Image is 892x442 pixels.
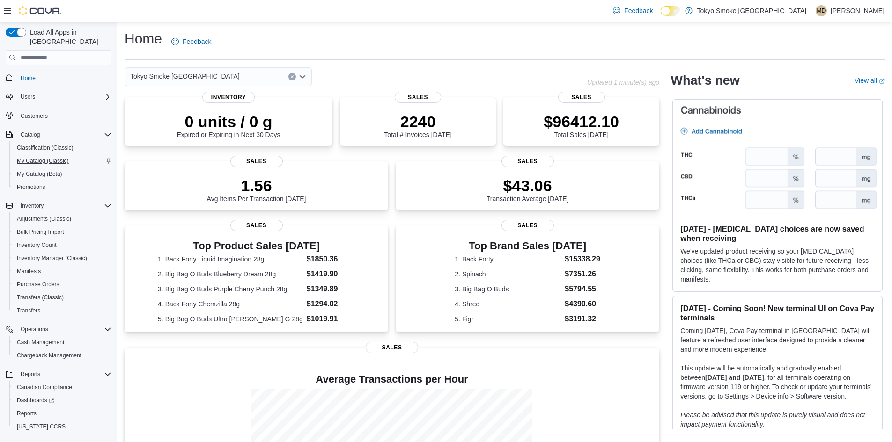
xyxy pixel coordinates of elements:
[13,266,111,277] span: Manifests
[487,176,569,195] p: $43.06
[13,421,69,432] a: [US_STATE] CCRS
[13,168,66,180] a: My Catalog (Beta)
[13,382,111,393] span: Canadian Compliance
[125,29,162,48] h1: Home
[307,298,355,310] dd: $1294.02
[26,28,111,46] span: Load All Apps in [GEOGRAPHIC_DATA]
[17,200,47,211] button: Inventory
[9,154,115,167] button: My Catalog (Classic)
[384,112,451,138] div: Total # Invoices [DATE]
[9,239,115,252] button: Inventory Count
[817,5,826,16] span: MD
[9,252,115,265] button: Inventory Manager (Classic)
[17,294,64,301] span: Transfers (Classic)
[299,73,306,80] button: Open list of options
[384,112,451,131] p: 2240
[697,5,807,16] p: Tokyo Smoke [GEOGRAPHIC_DATA]
[158,254,303,264] dt: 1. Back Forty Liquid Imagination 28g
[680,224,875,243] h3: [DATE] - [MEDICAL_DATA] choices are now saved when receiving
[2,71,115,84] button: Home
[307,313,355,325] dd: $1019.91
[680,363,875,401] p: This update will be automatically and gradually enabled between , for all terminals operating on ...
[831,5,885,16] p: [PERSON_NAME]
[17,157,69,165] span: My Catalog (Classic)
[158,299,303,309] dt: 4. Back Forty Chemzilla 28g
[565,283,600,295] dd: $5794.55
[132,374,652,385] h4: Average Transactions per Hour
[158,314,303,324] dt: 5. Big Bag O Buds Ultra [PERSON_NAME] G 28g
[816,5,827,16] div: Misha Degtiarev
[17,241,57,249] span: Inventory Count
[207,176,306,195] p: 1.56
[565,313,600,325] dd: $3191.32
[177,112,280,131] p: 0 units / 0 g
[17,215,71,223] span: Adjustments (Classic)
[158,284,303,294] dt: 3. Big Bag O Buds Purple Cherry Punch 28g
[13,305,111,316] span: Transfers
[307,254,355,265] dd: $1850.36
[130,71,240,82] span: Tokyo Smoke [GEOGRAPHIC_DATA]
[501,220,554,231] span: Sales
[661,6,680,16] input: Dark Mode
[13,226,68,238] a: Bulk Pricing Import
[2,90,115,103] button: Users
[9,304,115,317] button: Transfers
[17,183,45,191] span: Promotions
[158,269,303,279] dt: 2. Big Bag O Buds Blueberry Dream 28g
[13,181,111,193] span: Promotions
[455,240,600,252] h3: Top Brand Sales [DATE]
[9,181,115,194] button: Promotions
[13,292,111,303] span: Transfers (Classic)
[288,73,296,80] button: Clear input
[21,131,40,138] span: Catalog
[2,128,115,141] button: Catalog
[168,32,215,51] a: Feedback
[2,323,115,336] button: Operations
[13,181,49,193] a: Promotions
[9,420,115,433] button: [US_STATE] CCRS
[13,253,111,264] span: Inventory Manager (Classic)
[17,423,66,430] span: [US_STATE] CCRS
[9,336,115,349] button: Cash Management
[17,72,39,84] a: Home
[13,213,75,225] a: Adjustments (Classic)
[544,112,619,138] div: Total Sales [DATE]
[177,112,280,138] div: Expired or Expiring in Next 30 Days
[17,268,41,275] span: Manifests
[13,168,111,180] span: My Catalog (Beta)
[455,269,561,279] dt: 2. Spinach
[13,266,44,277] a: Manifests
[17,110,111,122] span: Customers
[17,228,64,236] span: Bulk Pricing Import
[21,74,36,82] span: Home
[21,326,48,333] span: Operations
[9,381,115,394] button: Canadian Compliance
[565,268,600,280] dd: $7351.26
[13,226,111,238] span: Bulk Pricing Import
[544,112,619,131] p: $96412.10
[565,298,600,310] dd: $4390.60
[366,342,418,353] span: Sales
[13,337,68,348] a: Cash Management
[13,408,40,419] a: Reports
[17,410,37,417] span: Reports
[680,246,875,284] p: We've updated product receiving so your [MEDICAL_DATA] choices (like THCa or CBG) stay visible fo...
[395,92,442,103] span: Sales
[17,110,52,122] a: Customers
[9,394,115,407] a: Dashboards
[13,395,111,406] span: Dashboards
[21,112,48,120] span: Customers
[13,279,63,290] a: Purchase Orders
[230,220,283,231] span: Sales
[455,299,561,309] dt: 4. Shred
[13,253,91,264] a: Inventory Manager (Classic)
[13,142,111,153] span: Classification (Classic)
[9,278,115,291] button: Purchase Orders
[21,202,44,210] span: Inventory
[17,339,64,346] span: Cash Management
[17,91,111,102] span: Users
[17,170,62,178] span: My Catalog (Beta)
[17,307,40,314] span: Transfers
[9,167,115,181] button: My Catalog (Beta)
